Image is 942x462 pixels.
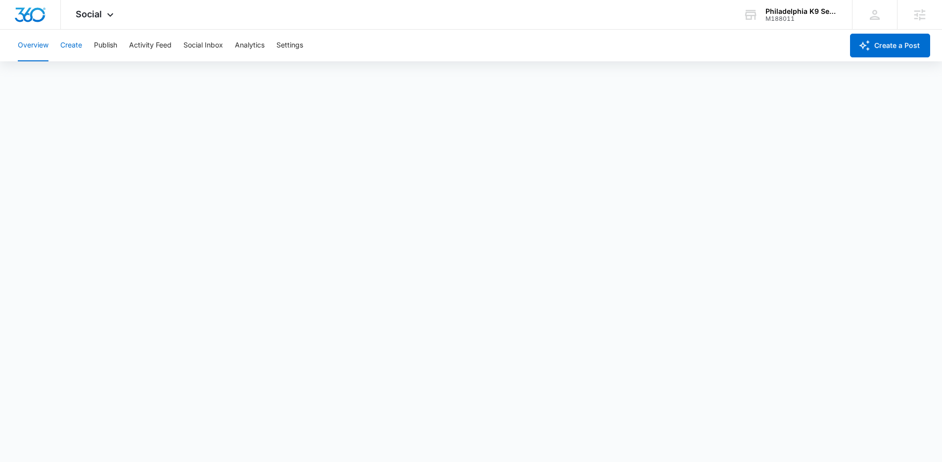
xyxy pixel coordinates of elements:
button: Create [60,30,82,61]
button: Settings [276,30,303,61]
button: Overview [18,30,48,61]
button: Analytics [235,30,265,61]
button: Publish [94,30,117,61]
button: Social Inbox [183,30,223,61]
div: account id [765,15,838,22]
div: account name [765,7,838,15]
button: Activity Feed [129,30,172,61]
span: Social [76,9,102,19]
button: Create a Post [850,34,930,57]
